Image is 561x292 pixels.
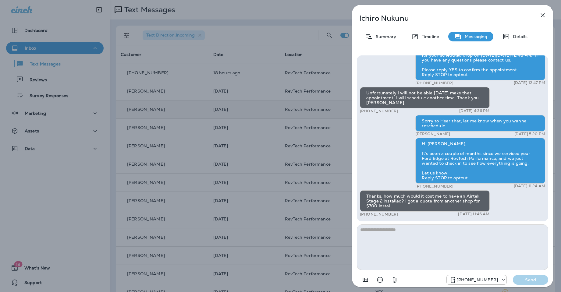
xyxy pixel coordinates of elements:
div: Unfortunately I will not be able [DATE] make that appointment. I will schedule another time. Than... [360,87,490,108]
p: [DATE] 11:46 AM [458,212,489,216]
p: [DATE] 12:47 PM [514,80,545,85]
p: [PERSON_NAME] [415,132,450,136]
button: Add in a premade template [359,274,371,286]
p: [PHONE_NUMBER] [415,184,453,189]
div: +1 (571) 520-7309 [447,276,506,283]
p: Messaging [462,34,487,39]
p: Summary [373,34,396,39]
p: [PHONE_NUMBER] [360,212,398,217]
p: [PHONE_NUMBER] [360,108,398,114]
p: [DATE] 4:36 PM [459,108,490,113]
p: Details [510,34,527,39]
p: [DATE] 11:24 AM [514,184,545,188]
p: [PHONE_NUMBER] [415,80,453,86]
div: Hi [PERSON_NAME], It’s been a couple of months since we serviced your Ford Edge at RevTech Perfor... [415,138,545,184]
p: [PHONE_NUMBER] [456,277,498,282]
p: Timeline [419,34,439,39]
p: [DATE] 5:20 PM [514,132,545,136]
div: Thanks, how much would it cost me to have an Airtek Stage 2 installed? I got a quote from another... [360,190,490,212]
div: Hello [PERSON_NAME], This is RevTech Performance with a friendly reminder for your scheduled drop... [415,35,545,80]
p: Ichiro Nukunu [359,14,526,23]
button: Select an emoji [374,274,386,286]
div: Sorry to Hear that, let me know when you wanna reschedule. [415,115,545,132]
